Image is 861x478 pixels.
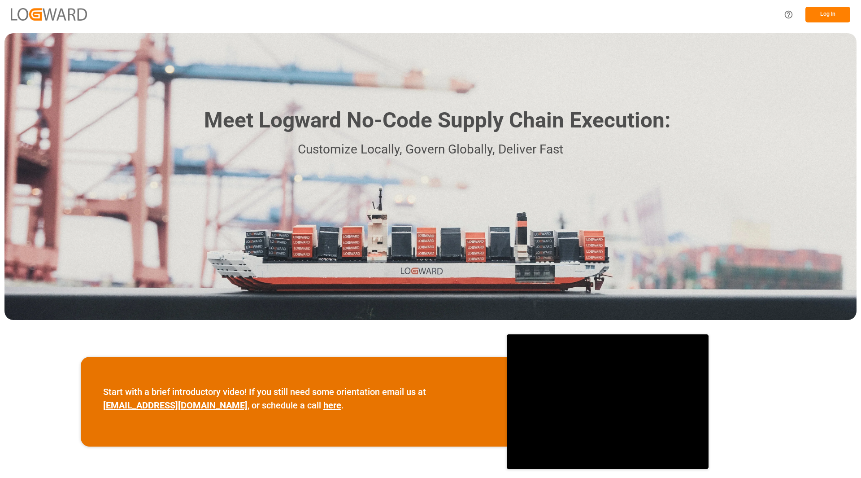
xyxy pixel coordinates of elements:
button: Log In [805,7,850,22]
img: Logward_new_orange.png [11,8,87,20]
a: here [323,400,341,411]
h1: Meet Logward No-Code Supply Chain Execution: [204,105,670,136]
button: Help Center [778,4,799,25]
a: [EMAIL_ADDRESS][DOMAIN_NAME] [103,400,248,411]
p: Start with a brief introductory video! If you still need some orientation email us at , or schedu... [103,385,484,412]
p: Customize Locally, Govern Globally, Deliver Fast [191,140,670,160]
